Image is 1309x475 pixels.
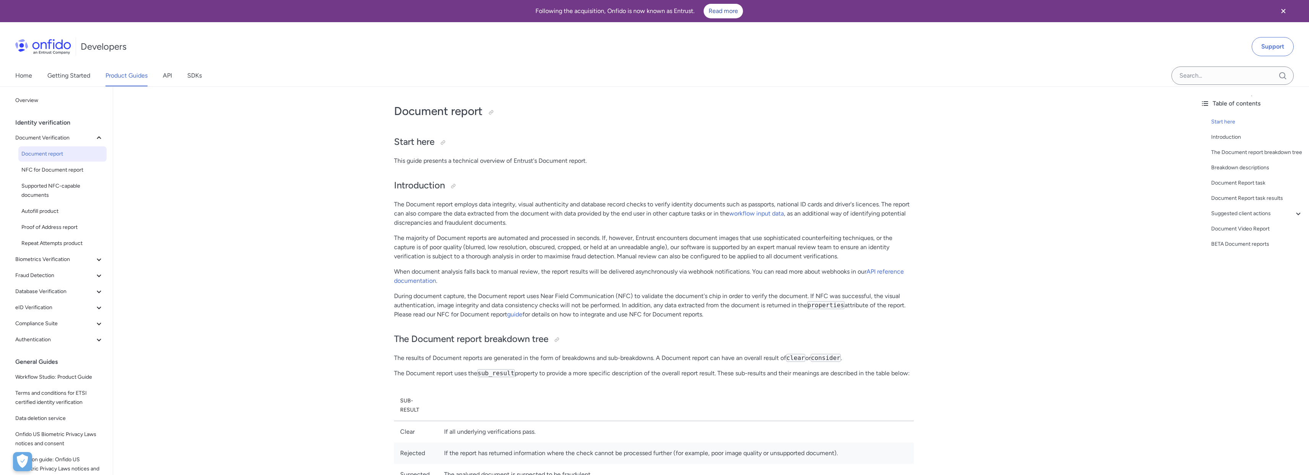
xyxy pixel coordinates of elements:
[394,443,438,464] td: Rejected
[1211,148,1303,157] a: The Document report breakdown tree
[394,292,914,319] p: During document capture, the Document report uses Near Field Communication (NFC) to validate the ...
[1211,194,1303,203] a: Document Report task results
[12,427,107,451] a: Onfido US Biometric Privacy Laws notices and consent
[15,335,94,344] span: Authentication
[786,354,805,362] code: clear
[12,332,107,347] button: Authentication
[47,65,90,86] a: Getting Started
[15,287,94,296] span: Database Verification
[729,210,784,217] a: workflow input data
[15,303,94,312] span: eID Verification
[105,65,148,86] a: Product Guides
[394,369,914,378] p: The Document report uses the property to provide a more specific description of the overall repor...
[394,353,914,363] p: The results of Document reports are generated in the form of breakdowns and sub-breakdowns. A Doc...
[18,146,107,162] a: Document report
[21,182,104,200] span: Supported NFC-capable documents
[21,165,104,175] span: NFC for Document report
[394,333,914,346] h2: The Document report breakdown tree
[1211,178,1303,188] a: Document Report task
[1211,224,1303,233] a: Document Video Report
[15,96,104,105] span: Overview
[12,370,107,385] a: Workflow Studio: Product Guide
[15,115,110,130] div: Identity verification
[187,65,202,86] a: SDKs
[12,284,107,299] button: Database Verification
[18,162,107,178] a: NFC for Document report
[15,430,104,448] span: Onfido US Biometric Privacy Laws notices and consent
[807,301,845,309] code: properties
[21,239,104,248] span: Repeat Attempts product
[163,65,172,86] a: API
[394,200,914,227] p: The Document report employs data integrity, visual authenticity and database record checks to ver...
[12,316,107,331] button: Compliance Suite
[81,41,127,53] h1: Developers
[13,452,32,471] button: Open Preferences
[12,252,107,267] button: Biometrics Verification
[394,421,438,443] td: Clear
[12,300,107,315] button: eID Verification
[15,65,32,86] a: Home
[13,452,32,471] div: Cookie Preferences
[394,156,914,165] p: This guide presents a technical overview of Entrust's Document report.
[1211,133,1303,142] a: Introduction
[1211,209,1303,218] a: Suggested client actions
[394,390,438,421] th: Sub-result
[1211,240,1303,249] a: BETA Document reports
[1279,6,1288,16] svg: Close banner
[704,4,743,18] a: Read more
[15,414,104,423] span: Data deletion service
[21,207,104,216] span: Autofill product
[12,411,107,426] a: Data deletion service
[1269,2,1298,21] button: Close banner
[1211,117,1303,126] a: Start here
[15,319,94,328] span: Compliance Suite
[15,354,110,370] div: General Guides
[438,443,914,464] td: If the report has returned information where the check cannot be processed further (for example, ...
[394,136,914,149] h2: Start here
[12,268,107,283] button: Fraud Detection
[9,4,1269,18] div: Following the acquisition, Onfido is now known as Entrust.
[15,133,94,143] span: Document Verification
[394,179,914,192] h2: Introduction
[18,220,107,235] a: Proof of Address report
[1252,37,1294,56] a: Support
[477,369,515,377] code: sub_result
[811,354,841,362] code: consider
[15,389,104,407] span: Terms and conditions for ETSI certified identity verification
[1211,163,1303,172] a: Breakdown descriptions
[12,130,107,146] button: Document Verification
[394,268,904,284] a: API reference documentation
[438,421,914,443] td: If all underlying verifications pass.
[15,271,94,280] span: Fraud Detection
[15,39,71,54] img: Onfido Logo
[12,93,107,108] a: Overview
[1171,66,1294,85] input: Onfido search input field
[15,373,104,382] span: Workflow Studio: Product Guide
[18,204,107,219] a: Autofill product
[15,255,94,264] span: Biometrics Verification
[21,223,104,232] span: Proof of Address report
[394,233,914,261] p: The majority of Document reports are automated and processed in seconds. If, however, Entrust enc...
[21,149,104,159] span: Document report
[12,386,107,410] a: Terms and conditions for ETSI certified identity verification
[18,178,107,203] a: Supported NFC-capable documents
[507,311,522,318] a: guide
[394,267,914,285] p: When document analysis falls back to manual review, the report results will be delivered asynchro...
[1200,99,1303,108] div: Table of contents
[18,236,107,251] a: Repeat Attempts product
[394,104,914,119] h1: Document report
